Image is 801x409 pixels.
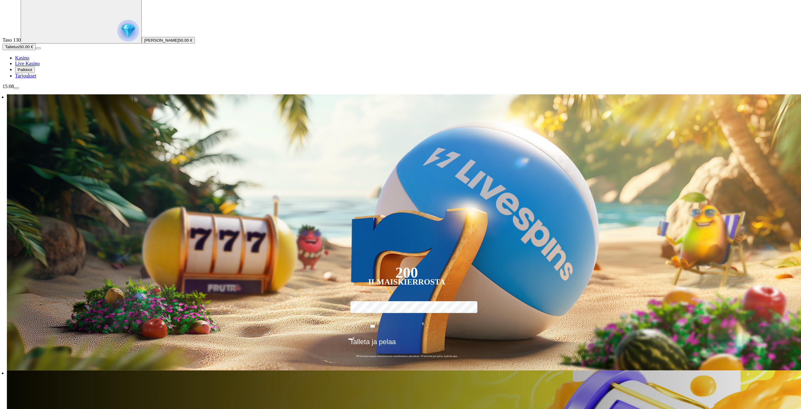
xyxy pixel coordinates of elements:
button: reward iconPalkkiot [15,66,35,73]
span: Tarjoukset [15,73,36,78]
span: Palkkiot [18,67,32,72]
img: reward progress [117,20,139,42]
span: 15:08 [3,84,14,89]
a: poker-chip iconLive Kasino [15,61,40,66]
a: gift-inverted iconTarjoukset [15,73,36,78]
span: [PERSON_NAME] [144,38,179,43]
span: 50.00 € [19,45,33,49]
span: 200 kierrätysvapaata ilmaiskierrosta ensitalletuksen yhteydessä. 50 kierrosta per päivä, 4 päivän... [348,354,466,358]
button: Talleta ja pelaa [348,338,466,351]
button: menu [36,47,41,49]
span: Talletus [5,45,19,49]
a: diamond iconKasino [15,55,29,60]
button: menu [14,87,19,89]
label: 250 € [429,300,465,318]
div: Ilmaiskierrosta [368,278,445,286]
span: Taso 130 [3,37,21,43]
button: [PERSON_NAME]50.00 € [142,37,195,44]
label: 150 € [389,300,424,318]
button: Talletusplus icon50.00 € [3,44,36,50]
div: 200 [395,269,418,276]
span: Live Kasino [15,61,40,66]
label: 50 € [349,300,384,318]
span: Kasino [15,55,29,60]
span: € [353,336,355,340]
span: 50.00 € [179,38,192,43]
span: € [422,321,424,327]
span: Talleta ja pelaa [350,338,396,350]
